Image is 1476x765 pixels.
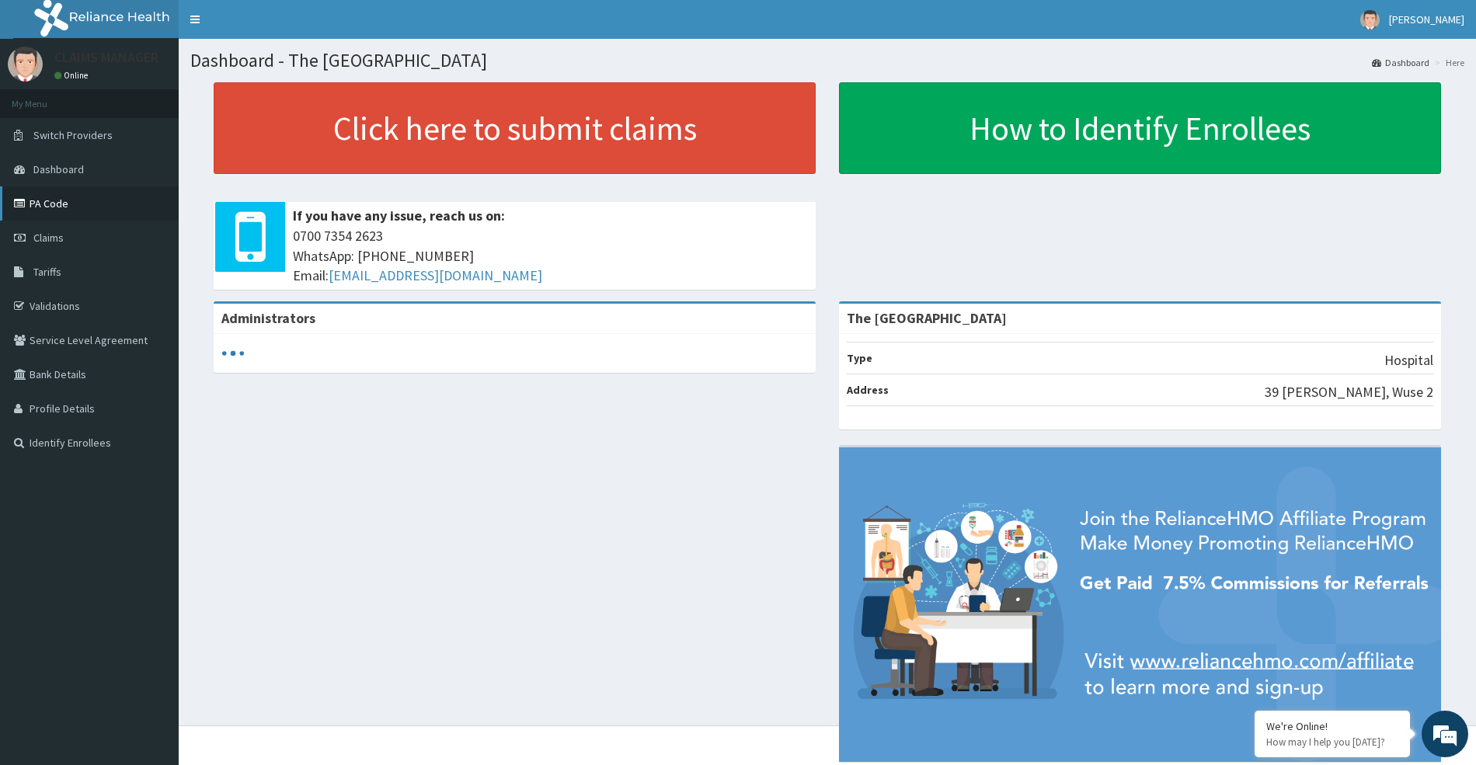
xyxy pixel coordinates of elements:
span: 0700 7354 2623 WhatsApp: [PHONE_NUMBER] Email: [293,226,808,286]
a: Click here to submit claims [214,82,816,174]
p: How may I help you today? [1266,735,1398,749]
p: 39 [PERSON_NAME], Wuse 2 [1265,382,1433,402]
span: [PERSON_NAME] [1389,12,1464,26]
img: User Image [1360,10,1380,30]
h1: Dashboard - The [GEOGRAPHIC_DATA] [190,50,1464,71]
a: Online [54,70,92,81]
p: Hospital [1384,350,1433,370]
svg: audio-loading [221,342,245,365]
span: Dashboard [33,162,84,176]
div: We're Online! [1266,719,1398,733]
b: Address [847,383,889,397]
strong: The [GEOGRAPHIC_DATA] [847,309,1007,327]
a: Dashboard [1372,56,1429,69]
b: Type [847,351,872,365]
b: If you have any issue, reach us on: [293,207,505,224]
img: User Image [8,47,43,82]
a: [EMAIL_ADDRESS][DOMAIN_NAME] [329,266,542,284]
p: CLAIMS MANAGER [54,50,158,64]
span: Claims [33,231,64,245]
b: Administrators [221,309,315,327]
span: Tariffs [33,265,61,279]
span: Switch Providers [33,128,113,142]
img: provider-team-banner.png [839,447,1441,763]
a: How to Identify Enrollees [839,82,1441,174]
li: Here [1431,56,1464,69]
